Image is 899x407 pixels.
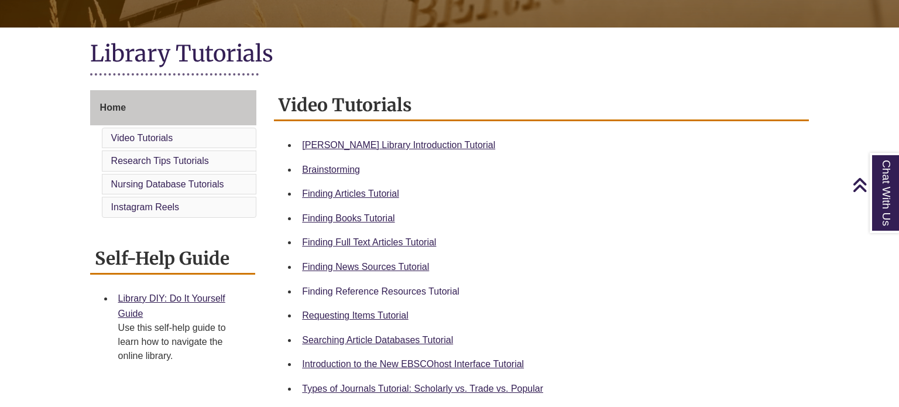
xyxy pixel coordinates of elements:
a: Finding Full Text Articles Tutorial [302,237,436,247]
a: Brainstorming [302,165,360,175]
a: Research Tips Tutorials [111,156,209,166]
a: Types of Journals Tutorial: Scholarly vs. Trade vs. Popular [302,384,543,394]
a: Instagram Reels [111,202,180,212]
h1: Library Tutorials [90,39,809,70]
a: Finding Books Tutorial [302,213,394,223]
a: Introduction to the New EBSCOhost Interface Tutorial [302,359,524,369]
h2: Video Tutorials [274,90,809,121]
a: Nursing Database Tutorials [111,179,224,189]
a: Finding Reference Resources Tutorial [302,286,459,296]
a: Searching Article Databases Tutorial [302,335,453,345]
a: [PERSON_NAME] Library Introduction Tutorial [302,140,495,150]
a: Video Tutorials [111,133,173,143]
a: Back to Top [852,177,896,193]
div: Guide Page Menu [90,90,257,220]
h2: Self-Help Guide [90,244,256,275]
a: Finding Articles Tutorial [302,189,399,199]
a: Finding News Sources Tutorial [302,262,429,272]
a: Home [90,90,257,125]
a: Requesting Items Tutorial [302,310,408,320]
div: Use this self-help guide to learn how to navigate the online library. [118,321,246,363]
span: Home [100,102,126,112]
a: Library DIY: Do It Yourself Guide [118,293,225,319]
